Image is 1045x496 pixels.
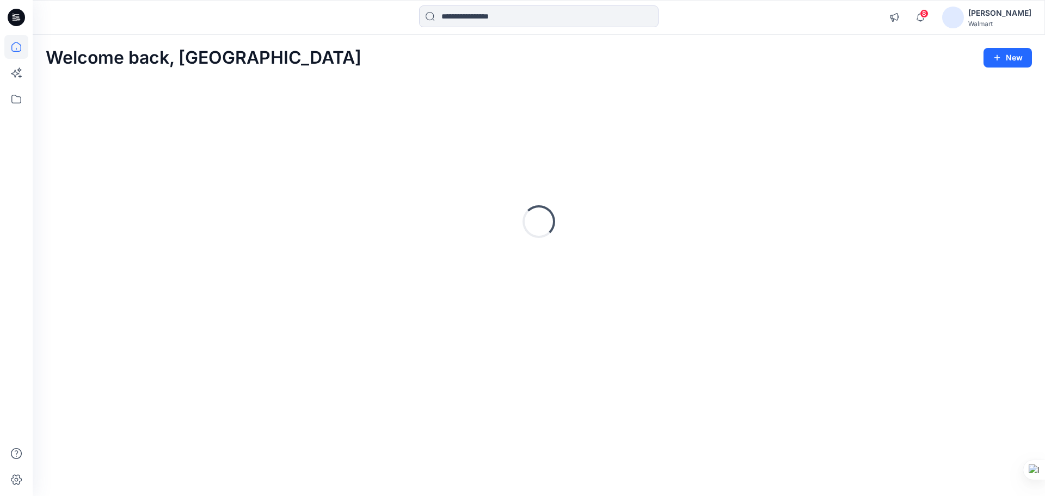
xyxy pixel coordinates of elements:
[920,9,929,18] span: 8
[983,48,1032,68] button: New
[46,48,361,68] h2: Welcome back, [GEOGRAPHIC_DATA]
[942,7,964,28] img: avatar
[968,7,1031,20] div: [PERSON_NAME]
[968,20,1031,28] div: Walmart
